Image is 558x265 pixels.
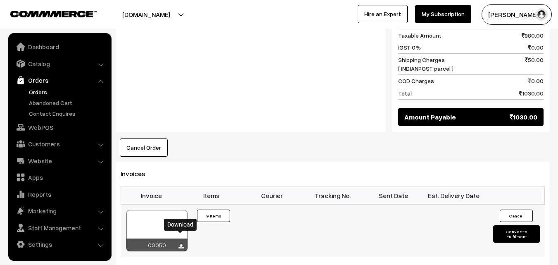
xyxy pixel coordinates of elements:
a: Abandoned Cart [27,98,109,107]
a: Orders [27,88,109,96]
span: Shipping Charges [ INDIANPOST parcel ] [398,55,454,73]
a: Contact Enquires [27,109,109,118]
button: [PERSON_NAME] [482,4,552,25]
th: Est. Delivery Date [423,186,484,204]
span: 980.00 [522,31,544,40]
div: 00050 [126,239,188,251]
a: Apps [10,170,109,185]
a: Staff Management [10,220,109,235]
img: COMMMERCE [10,11,97,17]
a: Reports [10,187,109,202]
button: Cancel [500,210,533,222]
span: IGST 0% [398,43,421,52]
th: Invoice [121,186,182,204]
a: WebPOS [10,120,109,135]
span: Total [398,89,412,98]
span: Invoices [121,170,155,178]
a: Marketing [10,203,109,218]
button: Cancel Order [120,138,168,157]
a: Orders [10,73,109,88]
a: Dashboard [10,39,109,54]
div: Download [164,219,197,231]
a: Catalog [10,56,109,71]
img: user [535,8,548,21]
a: My Subscription [415,5,471,23]
button: 9 Items [197,210,230,222]
th: Courier [242,186,303,204]
span: Taxable Amount [398,31,442,40]
a: Customers [10,136,109,151]
th: Items [181,186,242,204]
span: 0.00 [528,76,544,85]
span: 1030.00 [510,112,537,122]
th: Tracking No. [302,186,363,204]
th: Sent Date [363,186,424,204]
a: Settings [10,237,109,252]
button: Convert to Fulfilment [493,225,540,243]
span: 50.00 [525,55,544,73]
span: 0.00 [528,43,544,52]
button: [DOMAIN_NAME] [93,4,199,25]
a: COMMMERCE [10,8,83,18]
span: 1030.00 [519,89,544,98]
span: Amount Payable [404,112,456,122]
a: Hire an Expert [358,5,408,23]
span: COD Charges [398,76,434,85]
a: Website [10,153,109,168]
